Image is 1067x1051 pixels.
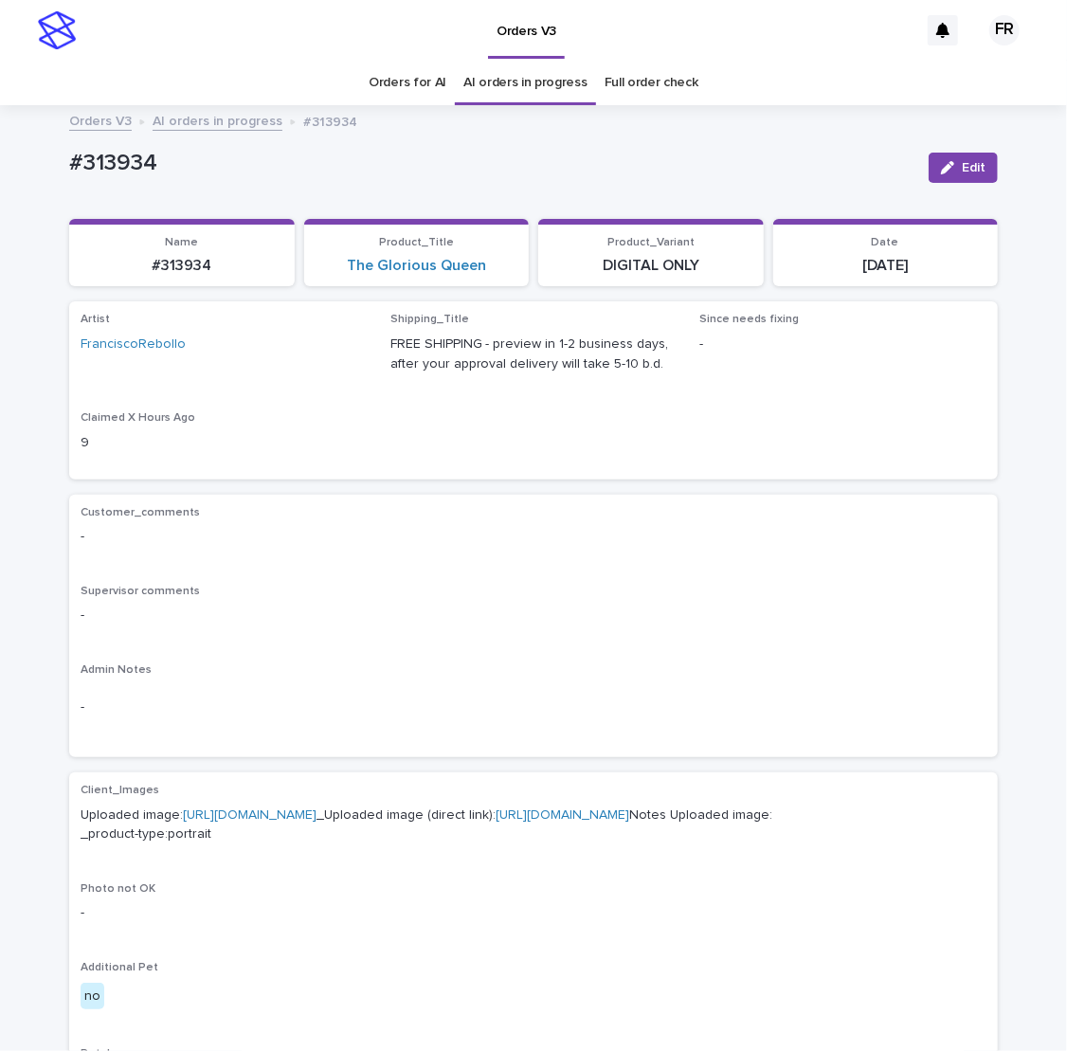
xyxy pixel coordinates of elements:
p: #313934 [69,150,913,177]
span: Supervisor comments [81,586,200,597]
span: Product_Variant [607,237,695,248]
p: - [81,903,986,923]
a: Orders V3 [69,109,132,131]
p: #313934 [81,257,283,275]
span: Name [165,237,198,248]
p: 9 [81,433,368,453]
span: Claimed X Hours Ago [81,412,195,424]
span: Customer_comments [81,507,200,518]
button: Edit [929,153,998,183]
p: Uploaded image: _Uploaded image (direct link): Notes Uploaded image: _product-type:portrait [81,806,986,845]
p: - [699,335,986,354]
span: Admin Notes [81,664,152,676]
span: Additional Pet [81,962,158,973]
p: [DATE] [785,257,987,275]
p: - [81,698,986,717]
a: The Glorious Queen [347,257,486,275]
p: #313934 [303,110,357,131]
a: [URL][DOMAIN_NAME] [183,808,316,822]
span: Product_Title [379,237,454,248]
span: Edit [962,161,986,174]
img: stacker-logo-s-only.png [38,11,76,49]
p: DIGITAL ONLY [550,257,752,275]
div: no [81,983,104,1010]
span: Artist [81,314,110,325]
div: FR [989,15,1020,45]
span: Photo not OK [81,883,155,895]
a: [URL][DOMAIN_NAME] [496,808,629,822]
a: AI orders in progress [153,109,282,131]
a: Full order check [605,61,698,105]
a: AI orders in progress [463,61,588,105]
span: Shipping_Title [390,314,469,325]
span: Client_Images [81,785,159,796]
p: - [81,527,986,547]
a: Orders for AI [369,61,446,105]
span: Date [872,237,899,248]
span: Since needs fixing [699,314,799,325]
p: FREE SHIPPING - preview in 1-2 business days, after your approval delivery will take 5-10 b.d. [390,335,678,374]
a: FranciscoRebollo [81,335,186,354]
p: - [81,606,986,625]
